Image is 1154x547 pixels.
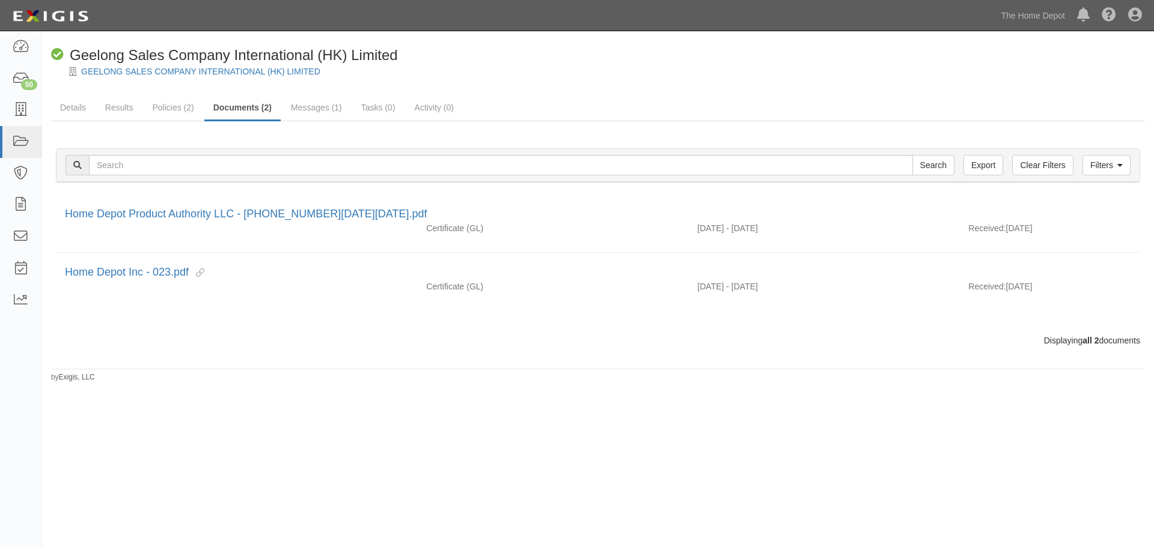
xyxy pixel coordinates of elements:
div: Geelong Sales Company International (HK) Limited [51,45,398,65]
a: The Home Depot [995,4,1071,28]
a: Details [51,95,95,119]
img: logo-5460c22ac91f19d4615b14bd174203de0afe785f0fc80cf4dbbc73dc1793850b.png [9,5,92,27]
a: Messages (1) [282,95,351,119]
span: Geelong Sales Company International (HK) Limited [70,47,398,63]
a: Home Depot Inc - 023.pdf [65,266,189,278]
b: all 2 [1082,336,1099,345]
a: Export [963,155,1003,175]
i: This document is linked to other agreements. [191,269,204,277]
a: Filters [1082,155,1131,175]
a: Activity (0) [406,95,463,119]
input: Search [89,155,913,175]
a: Documents (2) [204,95,281,121]
div: 50 [21,79,37,90]
div: Effective 05/26/2022 - Expiration 05/26/2023 [688,280,959,292]
div: Displaying documents [47,334,1149,346]
small: by [51,372,95,382]
a: Policies (2) [143,95,203,119]
input: Search [912,155,954,175]
p: Received: [968,222,1006,234]
a: Exigis, LLC [59,373,95,381]
i: Help Center - Complianz [1102,8,1116,23]
div: General Liability [417,280,688,292]
div: Effective 05/26/2025 - Expiration 05/25/2026 [688,222,959,234]
p: Received: [968,280,1006,292]
a: Home Depot Product Authority LLC - [PHONE_NUMBER][DATE][DATE].pdf [65,208,427,220]
div: General Liability [417,222,688,234]
div: Home Depot Product Authority LLC - 070 2025-2026.pdf [65,207,1131,222]
a: Tasks (0) [352,95,405,119]
a: GEELONG SALES COMPANY INTERNATIONAL (HK) LIMITED [81,67,320,76]
a: Results [96,95,142,119]
i: Compliant [51,49,64,61]
a: Clear Filters [1012,155,1073,175]
div: [DATE] [959,222,1140,240]
div: [DATE] [959,280,1140,298]
div: Home Depot Inc - 023.pdf [65,265,1131,280]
